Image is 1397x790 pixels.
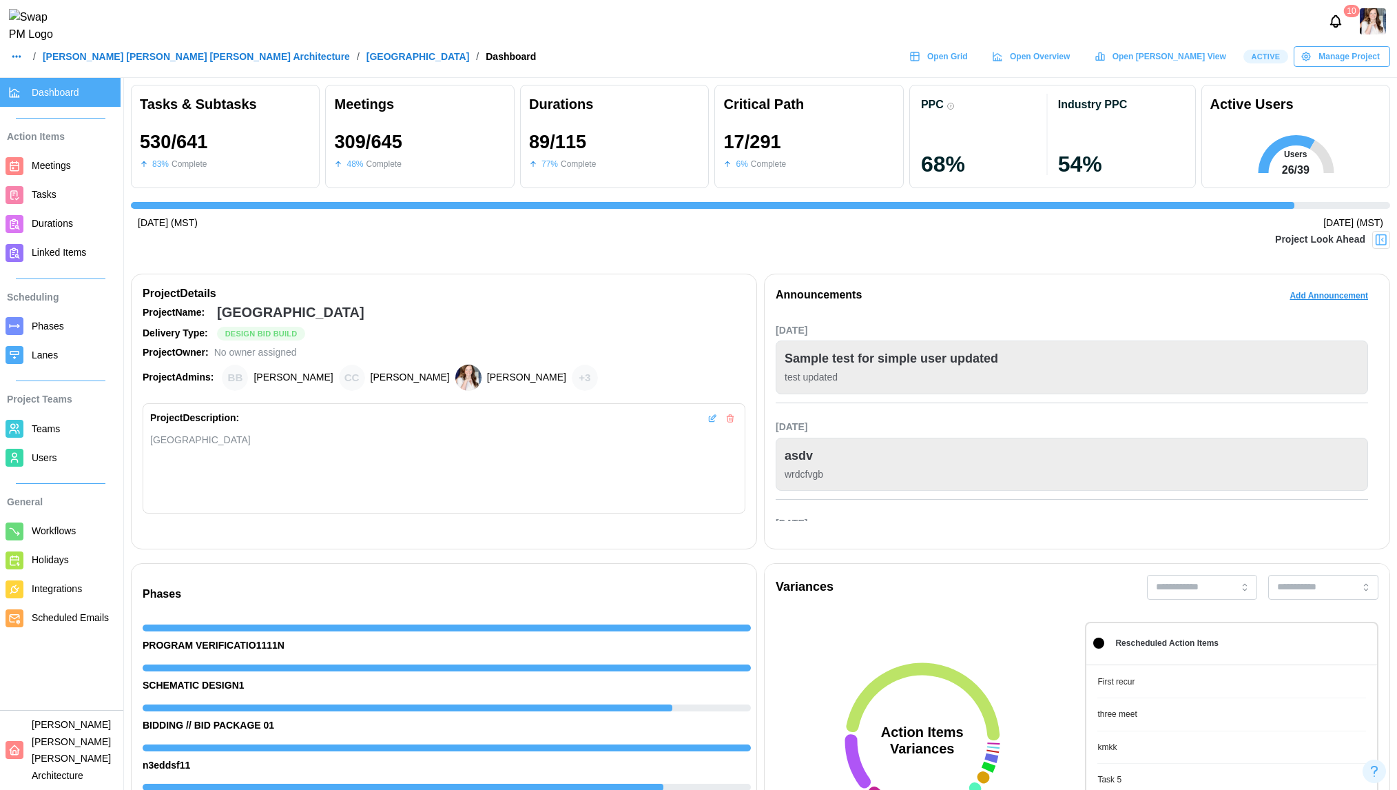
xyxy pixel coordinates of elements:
div: three meet [1097,708,1137,721]
div: Meetings [334,94,505,115]
img: Swap PM Logo [9,9,65,43]
strong: Project Owner: [143,347,209,358]
span: [PERSON_NAME] [PERSON_NAME] [PERSON_NAME] Architecture [32,719,111,781]
div: [DATE] [776,323,1368,338]
div: wrdcfvgb [785,467,1359,483]
div: Durations [529,94,700,115]
div: + 3 [572,365,598,391]
a: [GEOGRAPHIC_DATA] [366,52,470,61]
div: First recur [1097,676,1135,689]
div: Phases [143,586,751,603]
div: 83 % [152,158,169,171]
div: Project Look Ahead [1275,232,1365,247]
a: First recur [1097,676,1366,689]
div: PPC [921,98,944,111]
div: [GEOGRAPHIC_DATA] [217,302,364,323]
div: Project Details [143,285,745,303]
strong: Project Admins: [143,372,214,383]
div: Rescheduled Action Items [1115,637,1219,650]
div: 309 / 645 [334,132,402,152]
div: Brian Baldwin [222,365,248,391]
span: Users [32,452,57,463]
span: Open Grid [927,47,968,66]
div: 89 / 115 [529,132,586,152]
div: SCHEMATIC DESIGN1 [143,678,751,693]
div: Tasks & Subtasks [140,94,311,115]
div: [DATE] [776,420,1368,435]
span: Workflows [32,525,76,536]
div: 68 % [921,153,1047,175]
div: Variances [776,578,834,597]
div: / [33,52,36,61]
div: 77 % [541,158,558,171]
div: / [357,52,360,61]
span: Open [PERSON_NAME] View [1113,47,1226,66]
div: / [476,52,479,61]
button: Add Announcement [1279,285,1378,306]
span: Holidays [32,554,69,565]
div: Dashboard [486,52,536,61]
div: test updated [785,370,1359,385]
a: Open Grid [902,46,978,67]
div: Industry PPC [1058,98,1127,111]
div: Delivery Type: [143,326,211,341]
span: Dashboard [32,87,79,98]
div: 530 / 641 [140,132,207,152]
div: kmkk [1097,741,1117,754]
a: Task 5 [1097,773,1366,787]
div: n3eddsf11 [143,758,751,773]
div: [DATE] (MST) [138,216,198,231]
div: Complete [561,158,596,171]
a: [PERSON_NAME] [PERSON_NAME] [PERSON_NAME] Architecture [43,52,350,61]
div: Complete [366,158,402,171]
div: [GEOGRAPHIC_DATA] [150,433,738,447]
div: asdv [785,447,813,466]
span: Tasks [32,189,56,200]
div: BIDDING // BID PACKAGE 01 [143,718,751,733]
span: Lanes [32,350,58,361]
img: Project Look Ahead Button [1374,233,1388,247]
a: three meet [1097,708,1366,721]
span: Teams [32,423,60,434]
div: Sample test for simple user updated [785,350,998,369]
a: Open [PERSON_NAME] View [1087,46,1236,67]
span: Integrations [32,583,82,594]
span: Manage Project [1318,47,1380,66]
div: Critical Path [723,94,894,115]
div: [PERSON_NAME] [487,370,566,385]
button: Notifications [1324,10,1347,33]
img: AP1GczMNCT7AaZtTa1V-wnnHmvS7-isWipAvnqr_ioYeGclocvMarRbIFWYhJpqV-vK2drYah3XfQvKkD-tF2M0AytoapEIWk... [1360,8,1386,34]
div: [DATE] [776,516,1368,531]
div: [PERSON_NAME] [253,370,333,385]
div: Announcements [776,287,862,304]
span: Add Announcement [1290,286,1368,305]
div: Project Description: [150,411,239,426]
button: Manage Project [1294,46,1390,67]
span: Design Bid Build [225,327,298,340]
span: Scheduled Emails [32,612,109,623]
div: Complete [751,158,786,171]
a: Open Overview [985,46,1081,67]
div: Chris Cosenza [339,365,365,391]
div: Active Users [1210,94,1294,115]
span: Durations [32,218,73,229]
div: Project Name: [143,305,211,321]
div: [PERSON_NAME] [371,370,450,385]
span: Active [1251,50,1280,63]
img: Heather Bemis [455,365,482,391]
a: kmkk [1097,741,1366,754]
div: 48 % [346,158,363,171]
span: Open Overview [1010,47,1070,66]
div: 6 % [736,158,747,171]
div: 54 % [1058,153,1184,175]
div: No owner assigned [214,345,297,361]
div: Complete [172,158,207,171]
span: Meetings [32,160,71,171]
a: Heather Bemis [1360,8,1386,34]
span: Linked Items [32,247,86,258]
div: 10 [1343,5,1359,17]
div: [DATE] (MST) [1323,216,1383,231]
span: Phases [32,321,64,332]
div: Task 5 [1097,773,1121,787]
div: PROGRAM VERIFICATIO1111N [143,638,751,654]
